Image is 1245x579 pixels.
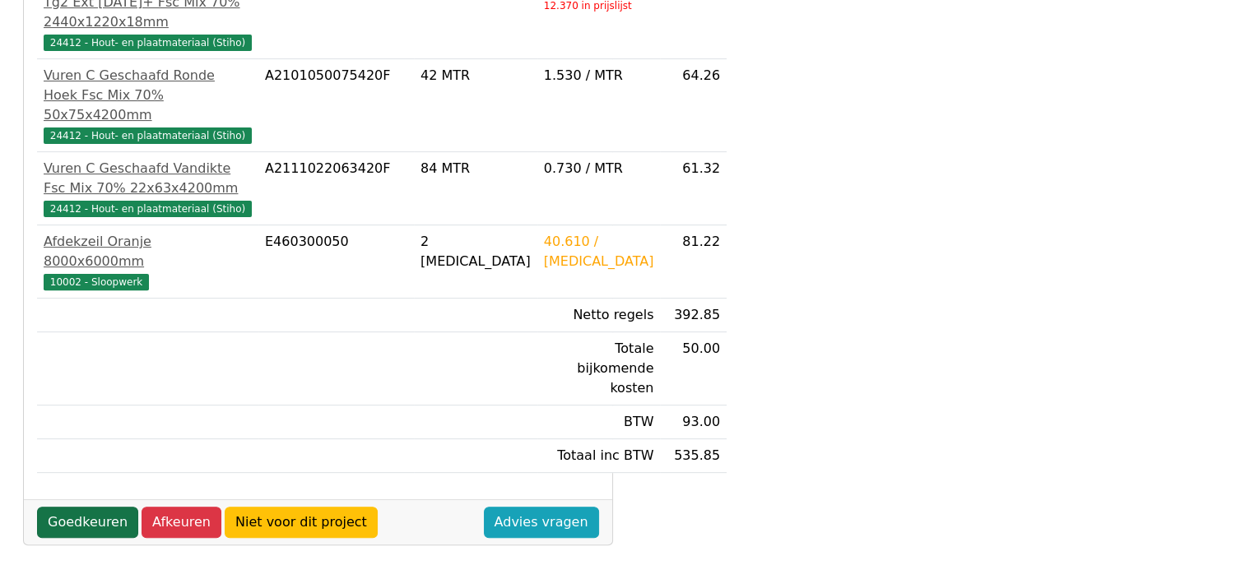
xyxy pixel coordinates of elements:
[537,299,661,332] td: Netto regels
[537,332,661,405] td: Totale bijkomende kosten
[44,35,252,51] span: 24412 - Hout- en plaatmateriaal (Stiho)
[142,507,221,538] a: Afkeuren
[258,225,414,299] td: E460300050
[258,59,414,152] td: A2101050075420F
[544,232,654,271] div: 40.610 / [MEDICAL_DATA]
[44,232,252,271] div: Afdekzeil Oranje 8000x6000mm
[225,507,378,538] a: Niet voor dit project
[660,299,727,332] td: 392.85
[660,439,727,473] td: 535.85
[44,201,252,217] span: 24412 - Hout- en plaatmateriaal (Stiho)
[44,66,252,125] div: Vuren C Geschaafd Ronde Hoek Fsc Mix 70% 50x75x4200mm
[660,59,727,152] td: 64.26
[544,159,654,178] div: 0.730 / MTR
[420,66,531,86] div: 42 MTR
[44,232,252,291] a: Afdekzeil Oranje 8000x6000mm10002 - Sloopwerk
[37,507,138,538] a: Goedkeuren
[484,507,599,538] a: Advies vragen
[544,66,654,86] div: 1.530 / MTR
[44,274,149,290] span: 10002 - Sloopwerk
[660,152,727,225] td: 61.32
[258,152,414,225] td: A2111022063420F
[537,405,661,439] td: BTW
[660,225,727,299] td: 81.22
[537,439,661,473] td: Totaal inc BTW
[44,159,252,198] div: Vuren C Geschaafd Vandikte Fsc Mix 70% 22x63x4200mm
[420,232,531,271] div: 2 [MEDICAL_DATA]
[660,405,727,439] td: 93.00
[420,159,531,178] div: 84 MTR
[660,332,727,405] td: 50.00
[44,159,252,218] a: Vuren C Geschaafd Vandikte Fsc Mix 70% 22x63x4200mm24412 - Hout- en plaatmateriaal (Stiho)
[44,66,252,145] a: Vuren C Geschaafd Ronde Hoek Fsc Mix 70% 50x75x4200mm24412 - Hout- en plaatmateriaal (Stiho)
[44,127,252,144] span: 24412 - Hout- en plaatmateriaal (Stiho)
